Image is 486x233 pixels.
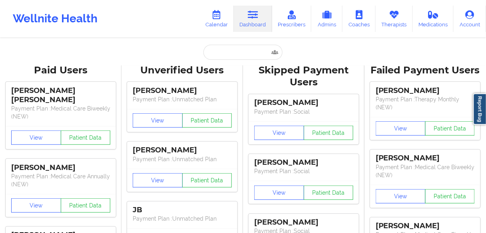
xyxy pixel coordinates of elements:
[234,6,272,32] a: Dashboard
[376,221,475,231] div: [PERSON_NAME]
[182,113,232,128] button: Patient Data
[6,64,116,77] div: Paid Users
[133,86,232,95] div: [PERSON_NAME]
[254,167,353,175] p: Payment Plan : Social
[133,173,183,188] button: View
[127,64,237,77] div: Unverified Users
[133,95,232,103] p: Payment Plan : Unmatched Plan
[11,86,110,105] div: [PERSON_NAME] [PERSON_NAME]
[376,6,413,32] a: Therapists
[425,189,475,203] button: Patient Data
[11,163,110,172] div: [PERSON_NAME]
[304,186,354,200] button: Patient Data
[454,6,486,32] a: Account
[376,189,426,203] button: View
[11,130,61,145] button: View
[199,6,234,32] a: Calendar
[61,198,111,213] button: Patient Data
[343,6,376,32] a: Coaches
[254,126,304,140] button: View
[11,172,110,188] p: Payment Plan : Medical Care Annually (NEW)
[254,158,353,167] div: [PERSON_NAME]
[133,155,232,163] p: Payment Plan : Unmatched Plan
[249,64,359,89] div: Skipped Payment Users
[370,64,480,77] div: Failed Payment Users
[311,6,343,32] a: Admins
[473,93,486,125] a: Report Bug
[11,198,61,213] button: View
[413,6,454,32] a: Medications
[61,130,111,145] button: Patient Data
[376,154,475,163] div: [PERSON_NAME]
[304,126,354,140] button: Patient Data
[11,105,110,120] p: Payment Plan : Medical Care Biweekly (NEW)
[254,186,304,200] button: View
[376,163,475,179] p: Payment Plan : Medical Care Biweekly (NEW)
[376,121,426,136] button: View
[376,95,475,111] p: Payment Plan : Therapy Monthly (NEW)
[425,121,475,136] button: Patient Data
[254,98,353,107] div: [PERSON_NAME]
[133,146,232,155] div: [PERSON_NAME]
[133,205,232,215] div: JB
[133,113,183,128] button: View
[133,215,232,223] p: Payment Plan : Unmatched Plan
[254,218,353,227] div: [PERSON_NAME]
[272,6,312,32] a: Prescribers
[182,173,232,188] button: Patient Data
[254,108,353,116] p: Payment Plan : Social
[376,86,475,95] div: [PERSON_NAME]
